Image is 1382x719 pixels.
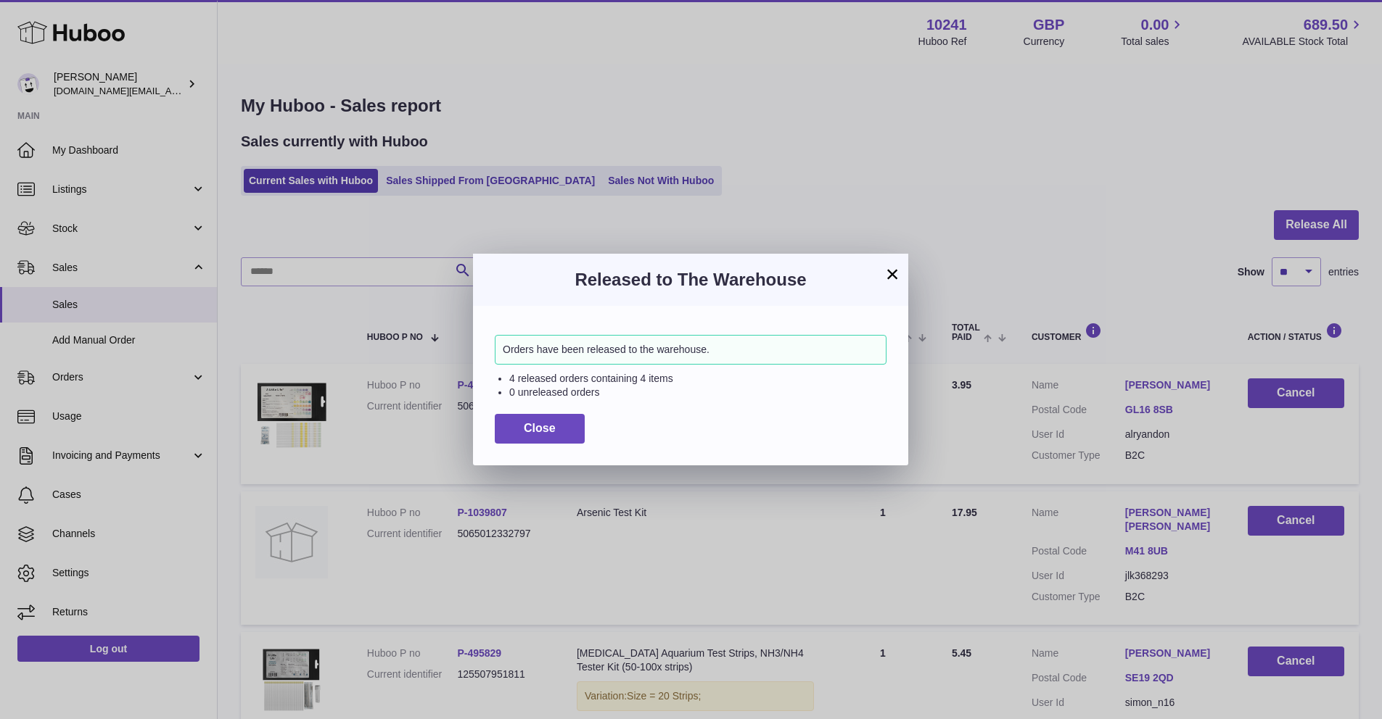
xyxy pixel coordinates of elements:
[495,414,585,444] button: Close
[884,265,901,283] button: ×
[495,335,887,365] div: Orders have been released to the warehouse.
[509,386,887,399] li: 0 unreleased orders
[495,268,887,291] h3: Released to The Warehouse
[524,422,556,434] span: Close
[509,372,887,386] li: 4 released orders containing 4 items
